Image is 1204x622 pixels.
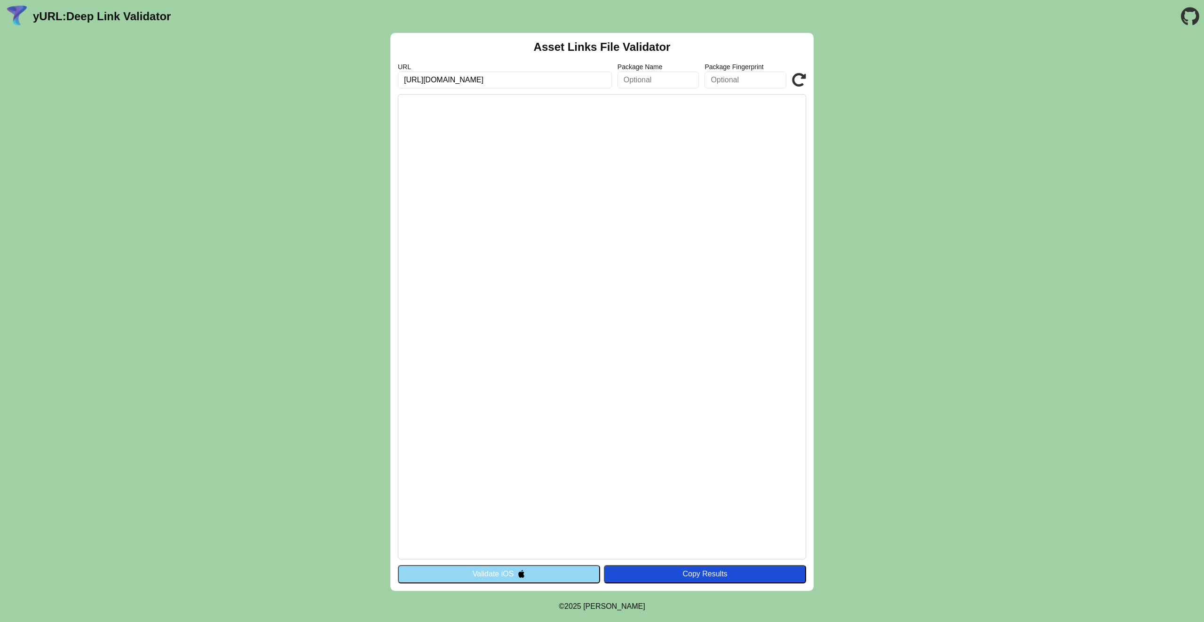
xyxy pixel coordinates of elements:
button: Validate iOS [398,565,600,583]
button: Copy Results [604,565,806,583]
footer: © [559,591,645,622]
img: appleIcon.svg [517,570,525,578]
div: Copy Results [609,570,801,578]
label: Package Fingerprint [705,63,786,71]
a: yURL:Deep Link Validator [33,10,171,23]
input: Required [398,72,612,88]
input: Optional [618,72,699,88]
span: 2025 [564,602,581,610]
h2: Asset Links File Validator [534,40,671,54]
a: Michael Ibragimchayev's Personal Site [583,602,645,610]
label: URL [398,63,612,71]
img: yURL Logo [5,4,29,29]
input: Optional [705,72,786,88]
label: Package Name [618,63,699,71]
